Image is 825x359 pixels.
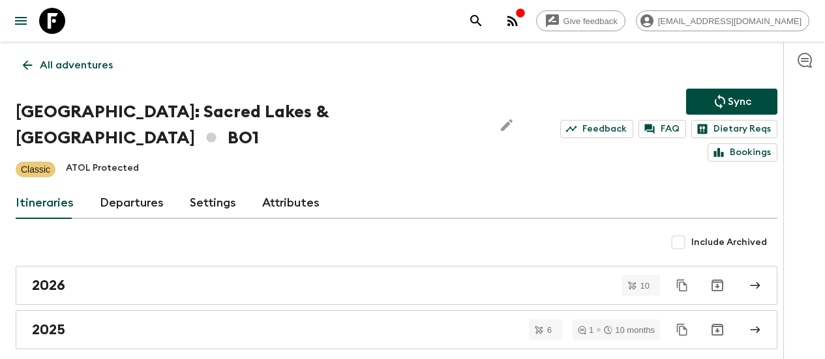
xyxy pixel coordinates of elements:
h1: [GEOGRAPHIC_DATA]: Sacred Lakes & [GEOGRAPHIC_DATA] BO1 [16,99,483,151]
span: Include Archived [691,236,767,249]
h2: 2025 [32,321,65,338]
p: Classic [21,163,50,176]
a: All adventures [16,52,120,78]
button: Edit Adventure Title [494,99,520,151]
a: Dietary Reqs [691,120,777,138]
a: Bookings [708,143,777,162]
h2: 2026 [32,277,65,294]
button: Duplicate [670,318,694,341]
button: Archive [704,272,730,298]
div: 10 months [604,326,655,334]
p: All adventures [40,57,113,73]
a: Feedback [560,120,633,138]
a: FAQ [638,120,686,138]
a: Attributes [262,188,320,219]
button: menu [8,8,34,34]
a: Settings [190,188,236,219]
span: 10 [633,281,657,290]
button: Archive [704,317,730,343]
p: Sync [728,94,751,109]
button: Sync adventure departures to the booking engine [686,89,777,115]
a: 2026 [16,266,777,305]
a: Give feedback [536,10,625,31]
div: [EMAIL_ADDRESS][DOMAIN_NAME] [636,10,809,31]
div: 1 [578,326,593,334]
button: search adventures [463,8,489,34]
button: Duplicate [670,274,694,297]
span: 6 [539,326,560,334]
a: 2025 [16,310,777,349]
span: Give feedback [556,16,625,26]
span: [EMAIL_ADDRESS][DOMAIN_NAME] [651,16,809,26]
p: ATOL Protected [66,162,139,177]
a: Itineraries [16,188,74,219]
a: Departures [100,188,164,219]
